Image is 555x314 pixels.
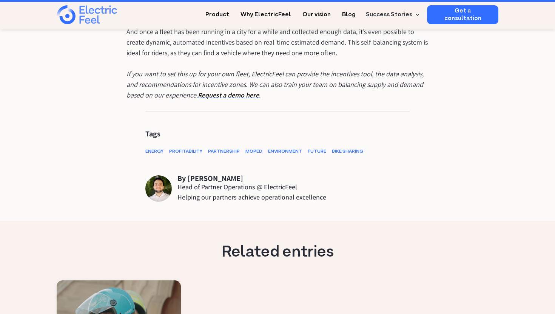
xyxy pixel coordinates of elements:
a: home [57,5,117,24]
div: Success Stories [366,10,412,19]
a: Future [308,148,326,155]
a: Bike Sharing [332,148,363,155]
div: Success Stories [361,5,421,24]
a: Blog [342,5,356,19]
a: Environment [268,148,302,155]
em: . [259,91,261,99]
a: Profitability [169,148,202,155]
p: And once a fleet has been running in a city for a while and collected enough data, it’s even poss... [126,26,429,58]
input: Submit [28,30,65,44]
div: Head of Partner Operations @ ElectricFeel [177,182,387,192]
a: Why ElectricFeel [240,5,291,19]
iframe: Chatbot [505,264,544,303]
a: Moped [245,148,262,155]
a: energy [145,148,163,155]
a: Our vision [302,5,331,19]
a: Product [205,5,229,19]
em: If you want to set this up for your own fleet, ElectricFeel can provide the incentives tool, the ... [126,70,424,99]
div: [PERSON_NAME] [188,175,243,182]
h1: Related entries [123,244,432,261]
div: Tags [145,130,408,137]
div: Helping our partners achieve operational excellence [177,192,387,202]
a: Partnership [208,148,240,155]
a: Get a consultation [427,5,498,24]
a: Request a demo here [198,91,259,99]
div: By [177,175,186,182]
